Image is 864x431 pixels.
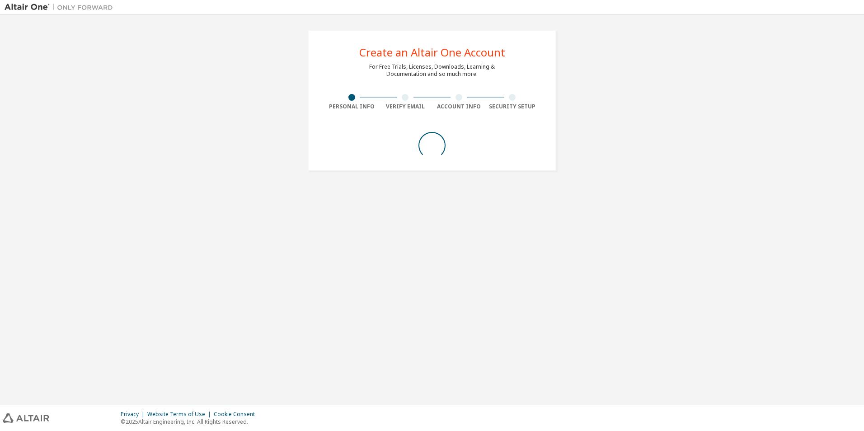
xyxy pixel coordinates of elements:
[379,103,432,110] div: Verify Email
[486,103,540,110] div: Security Setup
[121,411,147,418] div: Privacy
[325,103,379,110] div: Personal Info
[214,411,260,418] div: Cookie Consent
[432,103,486,110] div: Account Info
[369,63,495,78] div: For Free Trials, Licenses, Downloads, Learning & Documentation and so much more.
[5,3,117,12] img: Altair One
[3,413,49,423] img: altair_logo.svg
[147,411,214,418] div: Website Terms of Use
[359,47,505,58] div: Create an Altair One Account
[121,418,260,426] p: © 2025 Altair Engineering, Inc. All Rights Reserved.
